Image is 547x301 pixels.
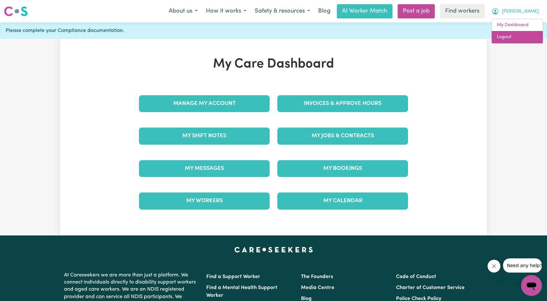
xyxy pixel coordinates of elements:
[503,258,542,273] iframe: Message from company
[440,4,485,18] a: Find workers
[206,285,277,298] a: Find a Mental Health Support Worker
[234,247,313,252] a: Careseekers home page
[521,275,542,296] iframe: Button to launch messaging window
[4,5,28,17] img: Careseekers logo
[301,285,334,290] a: Media Centre
[4,5,39,10] span: Need any help?
[314,4,334,18] a: Blog
[277,95,408,112] a: Invoices & Approve Hours
[206,274,260,279] a: Find a Support Worker
[488,260,500,273] iframe: Close message
[492,31,543,43] a: Logout
[165,5,202,18] button: About us
[277,192,408,209] a: My Calendar
[492,19,543,31] a: My Dashboard
[301,274,333,279] a: The Founders
[251,5,314,18] button: Safety & resources
[139,160,270,177] a: My Messages
[277,128,408,144] a: My Jobs & Contracts
[502,8,539,15] span: [PERSON_NAME]
[4,4,28,19] a: Careseekers logo
[5,27,124,35] span: Please complete your Compliance documentation.
[396,285,465,290] a: Charter of Customer Service
[337,4,392,18] a: AI Worker Match
[202,5,251,18] button: How it works
[139,95,270,112] a: Manage My Account
[487,5,543,18] button: My Account
[139,128,270,144] a: My Shift Notes
[135,57,412,72] h1: My Care Dashboard
[491,19,543,44] div: My Account
[139,192,270,209] a: My Workers
[396,274,436,279] a: Code of Conduct
[398,4,435,18] a: Post a job
[277,160,408,177] a: My Bookings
